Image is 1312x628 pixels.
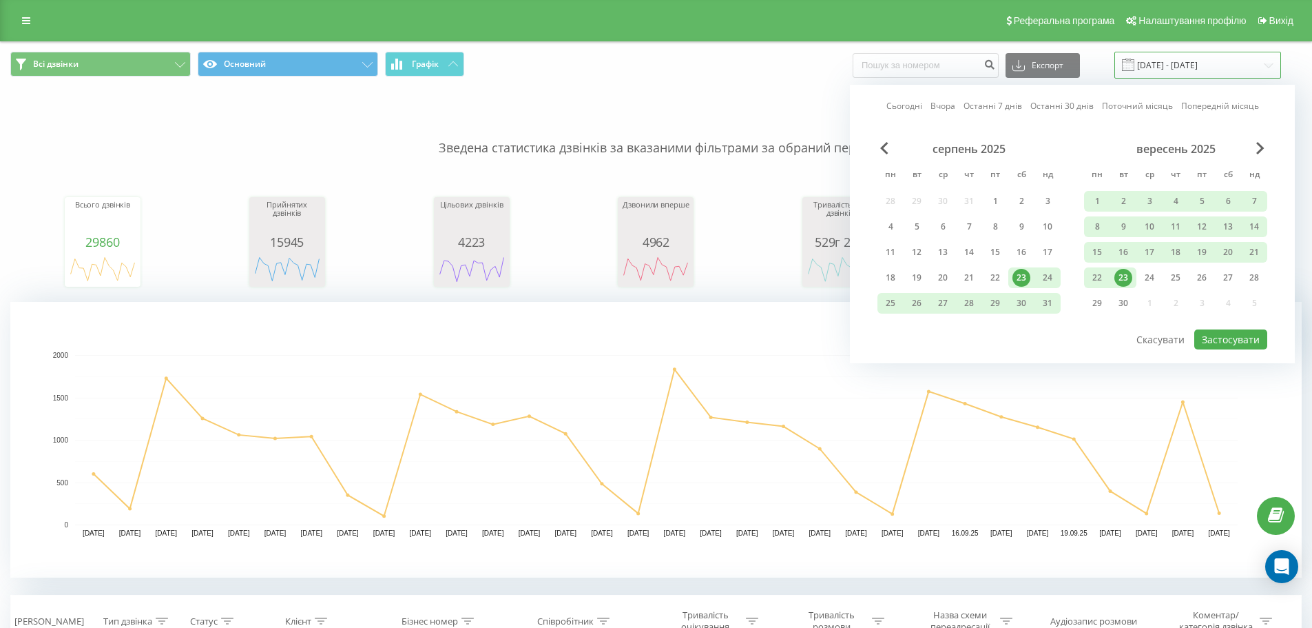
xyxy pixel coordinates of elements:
[1215,242,1241,263] div: сб 20 вер 2025 р.
[1110,191,1136,212] div: вт 2 вер 2025 р.
[373,529,395,537] text: [DATE]
[986,243,1004,261] div: 15
[904,293,930,314] div: вт 26 серп 2025 р.
[1087,165,1107,186] abbr: понеділок
[904,267,930,288] div: вт 19 серп 2025 р.
[1189,242,1215,263] div: пт 19 вер 2025 р.
[1061,529,1087,537] text: 19.09.25
[1114,192,1132,210] div: 2
[300,529,322,537] text: [DATE]
[1245,243,1263,261] div: 21
[959,165,979,186] abbr: четвер
[908,269,926,287] div: 19
[1012,269,1030,287] div: 23
[1241,216,1267,237] div: нд 14 вер 2025 р.
[1110,293,1136,314] div: вт 30 вер 2025 р.
[934,243,952,261] div: 13
[627,529,649,537] text: [DATE]
[1136,267,1163,288] div: ср 24 вер 2025 р.
[736,529,758,537] text: [DATE]
[437,235,506,249] div: 4223
[1088,294,1106,312] div: 29
[1218,165,1238,186] abbr: субота
[882,269,899,287] div: 18
[952,529,979,537] text: 16.09.25
[1245,218,1263,236] div: 14
[964,99,1022,112] a: Останні 7 днів
[1011,165,1032,186] abbr: субота
[886,99,922,112] a: Сьогодні
[1084,216,1110,237] div: пн 8 вер 2025 р.
[773,529,795,537] text: [DATE]
[1256,142,1264,154] span: Next Month
[908,243,926,261] div: 12
[1138,15,1246,26] span: Налаштування профілю
[1114,218,1132,236] div: 9
[537,616,594,627] div: Співробітник
[253,235,322,249] div: 15945
[1219,269,1237,287] div: 27
[990,529,1012,537] text: [DATE]
[882,529,904,537] text: [DATE]
[1006,53,1080,78] button: Експорт
[1034,293,1061,314] div: нд 31 серп 2025 р.
[156,529,178,537] text: [DATE]
[1163,242,1189,263] div: чт 18 вер 2025 р.
[1215,191,1241,212] div: сб 6 вер 2025 р.
[1141,269,1158,287] div: 24
[402,616,458,627] div: Бізнес номер
[1014,15,1115,26] span: Реферальна програма
[621,235,690,249] div: 4962
[190,616,218,627] div: Статус
[446,529,468,537] text: [DATE]
[986,192,1004,210] div: 1
[809,529,831,537] text: [DATE]
[1034,242,1061,263] div: нд 17 серп 2025 р.
[53,394,69,402] text: 1500
[68,249,137,290] svg: A chart.
[982,242,1008,263] div: пт 15 серп 2025 р.
[53,436,69,444] text: 1000
[1141,192,1158,210] div: 3
[1219,218,1237,236] div: 13
[1008,242,1034,263] div: сб 16 серп 2025 р.
[1039,294,1056,312] div: 31
[1189,191,1215,212] div: пт 5 вер 2025 р.
[10,112,1302,157] p: Зведена статистика дзвінків за вказаними фільтрами за обраний період
[956,242,982,263] div: чт 14 серп 2025 р.
[986,294,1004,312] div: 29
[1034,216,1061,237] div: нд 10 серп 2025 р.
[1245,269,1263,287] div: 28
[806,235,875,249] div: 529г 20м
[1088,269,1106,287] div: 22
[1189,216,1215,237] div: пт 12 вер 2025 р.
[437,201,506,235] div: Цільових дзвінків
[960,294,978,312] div: 28
[960,269,978,287] div: 21
[960,218,978,236] div: 7
[982,267,1008,288] div: пт 22 серп 2025 р.
[806,249,875,290] svg: A chart.
[1241,191,1267,212] div: нд 7 вер 2025 р.
[191,529,214,537] text: [DATE]
[1039,243,1056,261] div: 17
[1245,192,1263,210] div: 7
[1167,218,1185,236] div: 11
[83,529,105,537] text: [DATE]
[845,529,867,537] text: [DATE]
[930,216,956,237] div: ср 6 серп 2025 р.
[519,529,541,537] text: [DATE]
[806,201,875,235] div: Тривалість усіх дзвінків
[1110,242,1136,263] div: вт 16 вер 2025 р.
[982,191,1008,212] div: пт 1 серп 2025 р.
[1163,216,1189,237] div: чт 11 вер 2025 р.
[908,294,926,312] div: 26
[1136,191,1163,212] div: ср 3 вер 2025 р.
[882,218,899,236] div: 4
[877,267,904,288] div: пн 18 серп 2025 р.
[1172,529,1194,537] text: [DATE]
[482,529,504,537] text: [DATE]
[1163,267,1189,288] div: чт 25 вер 2025 р.
[1034,267,1061,288] div: нд 24 серп 2025 р.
